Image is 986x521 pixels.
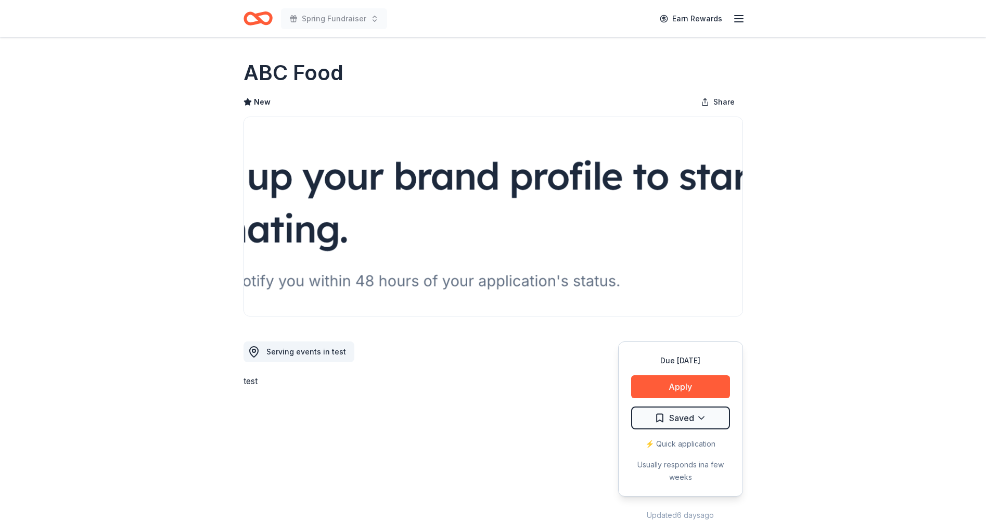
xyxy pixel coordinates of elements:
span: New [254,96,271,108]
button: Share [693,92,743,112]
span: Share [713,96,735,108]
span: Saved [669,411,694,425]
span: Serving events in test [266,347,346,356]
div: ⚡️ Quick application [631,438,730,450]
span: Spring Fundraiser [302,12,366,25]
button: Saved [631,406,730,429]
div: Due [DATE] [631,354,730,367]
div: test [244,375,568,387]
a: Home [244,6,273,31]
button: Apply [631,375,730,398]
div: Usually responds in a few weeks [631,459,730,484]
h1: ABC Food [244,58,343,87]
a: Earn Rewards [654,9,728,28]
img: Image for ABC Food [244,117,742,316]
button: Spring Fundraiser [281,8,387,29]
